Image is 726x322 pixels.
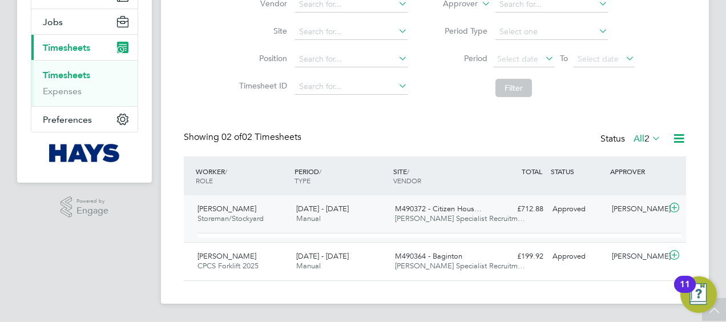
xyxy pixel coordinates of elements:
span: Select date [578,54,619,64]
input: Search for... [295,51,408,67]
span: 02 of [221,131,242,143]
span: To [556,51,571,66]
span: VENDOR [393,176,421,185]
div: 11 [680,284,690,299]
label: Site [236,26,287,36]
span: [PERSON_NAME] Specialist Recruitm… [395,261,525,271]
div: STATUS [548,161,607,182]
div: Approved [548,200,607,219]
input: Search for... [295,79,408,95]
button: Preferences [31,107,138,132]
span: / [319,167,321,176]
span: 02 Timesheets [221,131,301,143]
span: [PERSON_NAME] [197,204,256,214]
span: / [407,167,409,176]
img: hays-logo-retina.png [49,144,120,162]
div: Status [600,131,663,147]
span: Timesheets [43,42,90,53]
span: [PERSON_NAME] [197,251,256,261]
span: Preferences [43,114,92,125]
span: TYPE [295,176,310,185]
a: Powered byEngage [61,196,109,218]
button: Filter [495,79,532,97]
span: [DATE] - [DATE] [296,251,349,261]
span: [DATE] - [DATE] [296,204,349,214]
span: / [225,167,227,176]
label: Period Type [436,26,487,36]
span: [PERSON_NAME] Specialist Recruitm… [395,214,525,223]
label: Timesheet ID [236,80,287,91]
span: Jobs [43,17,63,27]
button: Open Resource Center, 11 new notifications [680,276,717,313]
a: Timesheets [43,70,90,80]
label: Period [436,53,487,63]
div: £199.92 [489,247,548,266]
div: Timesheets [31,60,138,106]
div: PERIOD [292,161,390,191]
span: 2 [644,133,650,144]
span: Manual [296,214,321,223]
span: CPCS Forklift 2025 [197,261,259,271]
label: Position [236,53,287,63]
span: M490364 - Baginton [395,251,462,261]
span: TOTAL [522,167,542,176]
a: Go to home page [31,144,138,162]
div: [PERSON_NAME] [607,200,667,219]
div: Showing [184,131,304,143]
label: All [634,133,661,144]
button: Timesheets [31,35,138,60]
div: [PERSON_NAME] [607,247,667,266]
span: Storeman/Stockyard [197,214,264,223]
div: SITE [390,161,489,191]
span: Engage [76,206,108,216]
span: Powered by [76,196,108,206]
span: M490372 - Citizen Hous… [395,204,482,214]
input: Search for... [295,24,408,40]
div: Approved [548,247,607,266]
span: ROLE [196,176,213,185]
input: Select one [495,24,608,40]
div: £712.88 [489,200,548,219]
div: WORKER [193,161,292,191]
button: Jobs [31,9,138,34]
span: Select date [497,54,538,64]
a: Expenses [43,86,82,96]
div: APPROVER [607,161,667,182]
span: Manual [296,261,321,271]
